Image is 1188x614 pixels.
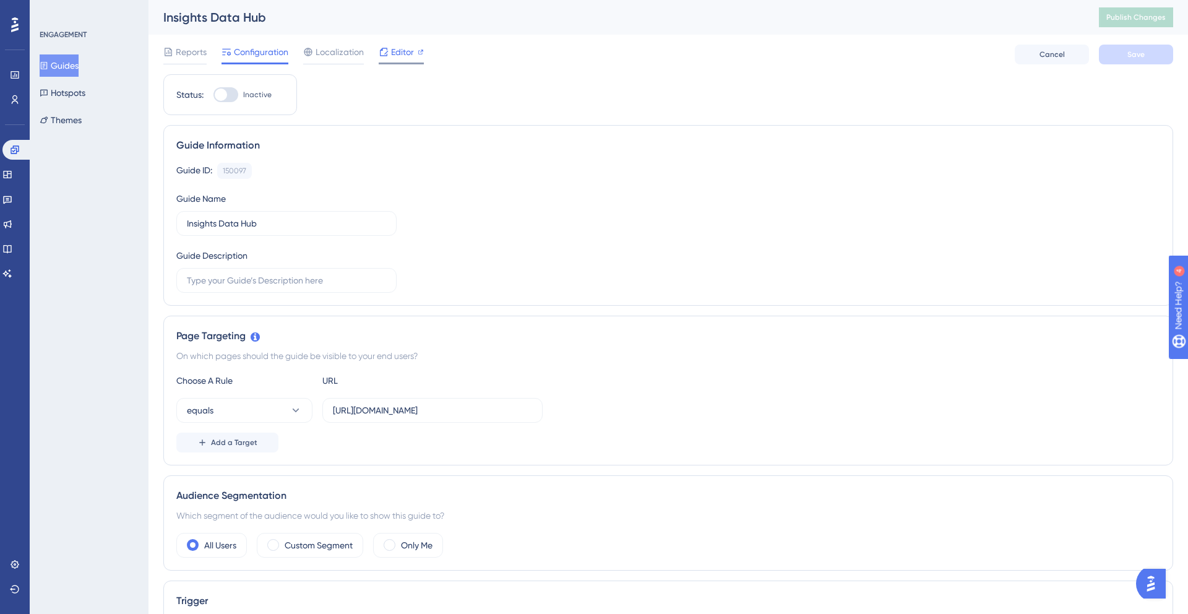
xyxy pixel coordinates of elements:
[40,54,79,77] button: Guides
[176,191,226,206] div: Guide Name
[40,109,82,131] button: Themes
[401,538,433,553] label: Only Me
[322,373,458,388] div: URL
[40,82,85,104] button: Hotspots
[163,9,1068,26] div: Insights Data Hub
[86,6,90,16] div: 4
[176,138,1160,153] div: Guide Information
[211,438,257,448] span: Add a Target
[1106,12,1166,22] span: Publish Changes
[234,45,288,59] span: Configuration
[176,348,1160,363] div: On which pages should the guide be visible to your end users?
[1099,7,1173,27] button: Publish Changes
[176,248,247,263] div: Guide Description
[1136,565,1173,602] iframe: UserGuiding AI Assistant Launcher
[176,163,212,179] div: Guide ID:
[391,45,414,59] span: Editor
[176,488,1160,503] div: Audience Segmentation
[204,538,236,553] label: All Users
[176,508,1160,523] div: Which segment of the audience would you like to show this guide to?
[176,433,278,452] button: Add a Target
[29,3,77,18] span: Need Help?
[176,594,1160,608] div: Trigger
[243,90,272,100] span: Inactive
[176,329,1160,344] div: Page Targeting
[1127,50,1145,59] span: Save
[1039,50,1065,59] span: Cancel
[1015,45,1089,64] button: Cancel
[40,30,87,40] div: ENGAGEMENT
[176,373,312,388] div: Choose A Rule
[176,45,207,59] span: Reports
[187,274,386,287] input: Type your Guide’s Description here
[1099,45,1173,64] button: Save
[223,166,246,176] div: 150097
[316,45,364,59] span: Localization
[176,398,312,423] button: equals
[176,87,204,102] div: Status:
[333,404,532,417] input: yourwebsite.com/path
[187,403,213,418] span: equals
[187,217,386,230] input: Type your Guide’s Name here
[285,538,353,553] label: Custom Segment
